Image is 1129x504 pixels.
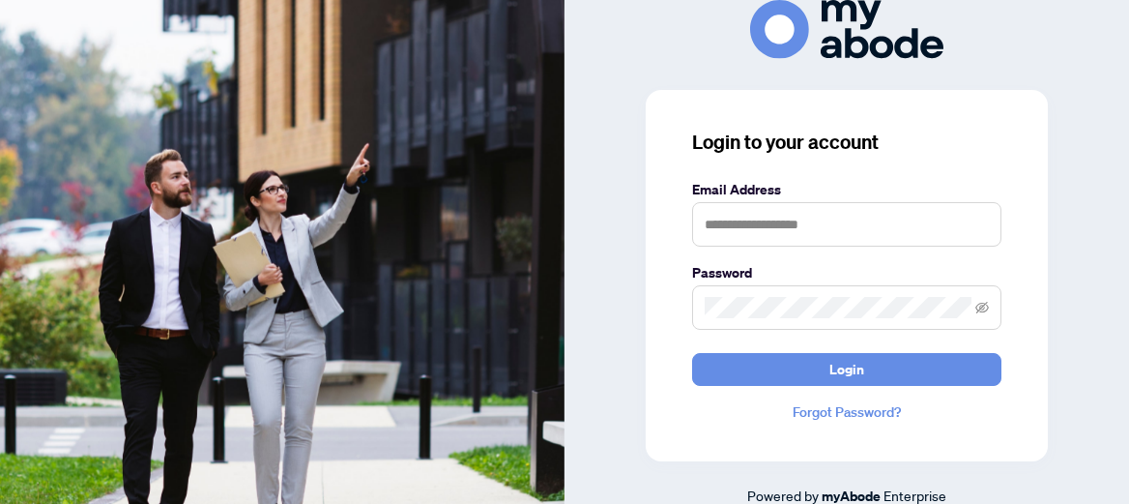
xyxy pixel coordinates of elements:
h3: Login to your account [692,129,1001,156]
a: Forgot Password? [692,401,1001,423]
span: Enterprise [883,487,946,504]
button: Login [692,353,1001,386]
label: Password [692,262,1001,283]
span: Login [829,354,864,385]
span: eye-invisible [975,301,989,314]
span: Powered by [747,487,819,504]
label: Email Address [692,179,1001,200]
